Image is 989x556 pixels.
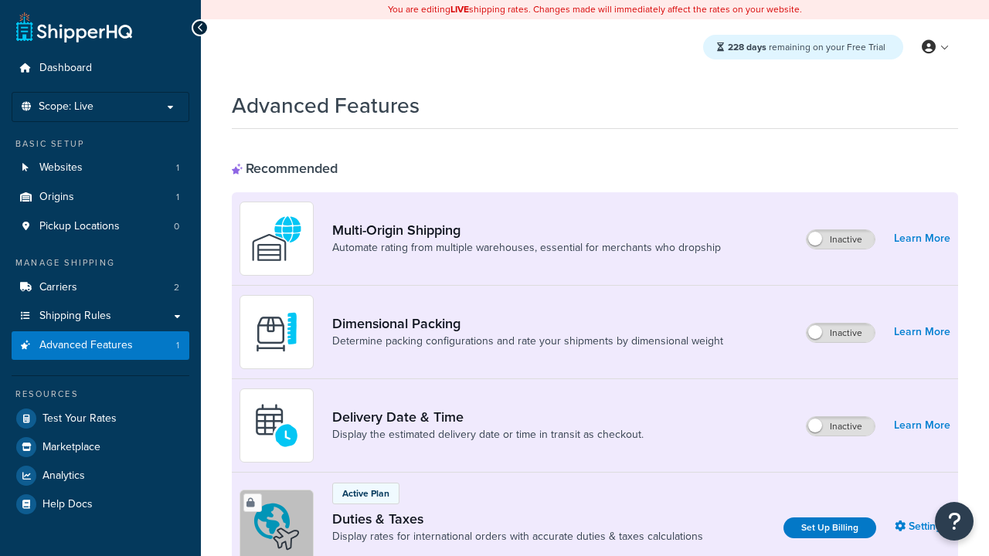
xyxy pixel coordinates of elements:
[450,2,469,16] b: LIVE
[12,405,189,432] a: Test Your Rates
[728,40,766,54] strong: 228 days
[176,339,179,352] span: 1
[332,240,721,256] a: Automate rating from multiple warehouses, essential for merchants who dropship
[39,191,74,204] span: Origins
[332,222,721,239] a: Multi-Origin Shipping
[728,40,885,54] span: remaining on your Free Trial
[894,415,950,436] a: Learn More
[250,212,304,266] img: WatD5o0RtDAAAAAElFTkSuQmCC
[12,212,189,241] a: Pickup Locations0
[39,339,133,352] span: Advanced Features
[332,409,644,425] a: Delivery Date & Time
[39,281,77,294] span: Carriers
[12,462,189,490] a: Analytics
[332,427,644,442] a: Display the estimated delivery date or time in transit as checkout.
[12,154,189,182] a: Websites1
[332,334,723,349] a: Determine packing configurations and rate your shipments by dimensional weight
[894,228,950,249] a: Learn More
[807,417,875,436] label: Inactive
[39,220,120,233] span: Pickup Locations
[807,324,875,342] label: Inactive
[12,183,189,212] li: Origins
[783,517,876,538] a: Set Up Billing
[12,331,189,360] li: Advanced Features
[39,62,92,75] span: Dashboard
[176,191,179,204] span: 1
[12,183,189,212] a: Origins1
[232,90,420,120] h1: Advanced Features
[12,273,189,302] a: Carriers2
[12,212,189,241] li: Pickup Locations
[39,310,111,323] span: Shipping Rules
[12,54,189,83] a: Dashboard
[39,161,83,175] span: Websites
[12,490,189,518] a: Help Docs
[12,302,189,331] a: Shipping Rules
[232,160,338,177] div: Recommended
[12,331,189,360] a: Advanced Features1
[342,486,389,500] p: Active Plan
[332,529,703,544] a: Display rates for international orders with accurate duties & taxes calculations
[935,502,974,541] button: Open Resource Center
[39,100,93,114] span: Scope: Live
[42,412,117,425] span: Test Your Rates
[12,137,189,151] div: Basic Setup
[12,273,189,302] li: Carriers
[332,315,723,332] a: Dimensional Packing
[12,433,189,461] a: Marketplace
[332,510,703,527] a: Duties & Taxes
[12,388,189,401] div: Resources
[250,398,304,453] img: gfkeb5ejjkALwAAAABJRU5ErkJggg==
[42,441,100,454] span: Marketplace
[42,498,93,511] span: Help Docs
[894,321,950,343] a: Learn More
[12,256,189,270] div: Manage Shipping
[174,220,179,233] span: 0
[176,161,179,175] span: 1
[250,305,304,359] img: DTVBYsAAAAAASUVORK5CYII=
[12,154,189,182] li: Websites
[174,281,179,294] span: 2
[42,470,85,483] span: Analytics
[807,230,875,249] label: Inactive
[895,516,950,537] a: Settings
